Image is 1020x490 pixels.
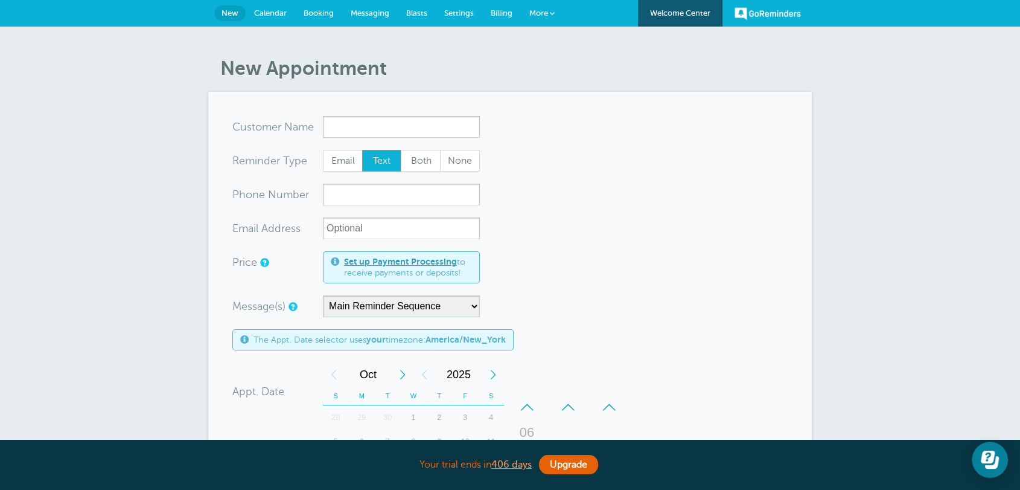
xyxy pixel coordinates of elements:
[222,8,238,18] span: New
[351,8,389,18] span: Messaging
[208,452,812,478] div: Your trial ends in .
[512,421,541,445] div: 06
[323,430,349,454] div: 5
[232,116,323,138] div: ame
[426,430,452,454] div: Thursday, October 9
[345,363,392,387] span: October
[214,5,246,21] a: New
[452,430,478,454] div: Friday, October 10
[426,405,452,430] div: 2
[401,430,427,454] div: 8
[426,405,452,430] div: Thursday, October 2
[478,387,504,405] th: S
[304,8,334,18] span: Booking
[539,455,598,474] a: Upgrade
[232,223,253,234] span: Ema
[232,121,252,132] span: Cus
[401,150,441,172] label: Both
[452,405,478,430] div: Friday, October 3
[253,223,281,234] span: il Add
[323,218,480,239] input: Optional
[323,387,349,405] th: S
[232,184,323,205] div: mber
[452,387,478,405] th: F
[375,430,401,454] div: 7
[232,155,307,166] label: Reminder Type
[323,363,345,387] div: Previous Month
[232,257,257,268] label: Price
[288,303,296,311] a: Simple templates and custom messages will use the reminder schedule set under Settings > Reminder...
[529,8,548,18] span: More
[323,405,349,430] div: 28
[363,150,401,171] span: Text
[401,430,427,454] div: Wednesday, October 8
[441,150,479,171] span: None
[478,405,504,430] div: 4
[392,363,413,387] div: Next Month
[426,430,452,454] div: 9
[482,363,504,387] div: Next Year
[232,218,323,239] div: ress
[375,405,401,430] div: 30
[349,430,375,454] div: 6
[426,335,506,344] b: America/New_York
[252,121,293,132] span: tomer N
[232,301,285,312] label: Message(s)
[375,387,401,405] th: T
[478,430,504,454] div: 11
[478,405,504,430] div: Saturday, October 4
[366,335,386,344] b: your
[440,150,480,172] label: None
[435,363,482,387] span: 2025
[349,405,375,430] div: Monday, September 29
[401,387,427,405] th: W
[232,189,252,200] span: Pho
[426,387,452,405] th: T
[444,8,474,18] span: Settings
[323,405,349,430] div: Sunday, September 28
[253,335,506,345] span: The Appt. Date selector uses timezone:
[375,405,401,430] div: Tuesday, September 30
[349,405,375,430] div: 29
[344,257,472,278] span: to receive payments or deposits!
[452,430,478,454] div: 10
[401,405,427,430] div: Wednesday, October 1
[344,257,457,266] a: Set up Payment Processing
[323,430,349,454] div: Sunday, October 5
[349,430,375,454] div: Monday, October 6
[972,442,1008,478] iframe: Resource center
[452,405,478,430] div: 3
[413,363,435,387] div: Previous Year
[252,189,283,200] span: ne Nu
[375,430,401,454] div: Tuesday, October 7
[491,459,532,470] a: 406 days
[323,150,363,172] label: Email
[260,259,267,266] a: An optional price for the appointment. If you set a price, you can include a payment link in your...
[406,8,427,18] span: Blasts
[478,430,504,454] div: Saturday, October 11
[491,8,512,18] span: Billing
[349,387,375,405] th: M
[401,405,427,430] div: 1
[324,150,362,171] span: Email
[220,57,812,80] h1: New Appointment
[401,150,440,171] span: Both
[254,8,287,18] span: Calendar
[362,150,402,172] label: Text
[232,386,284,397] label: Appt. Date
